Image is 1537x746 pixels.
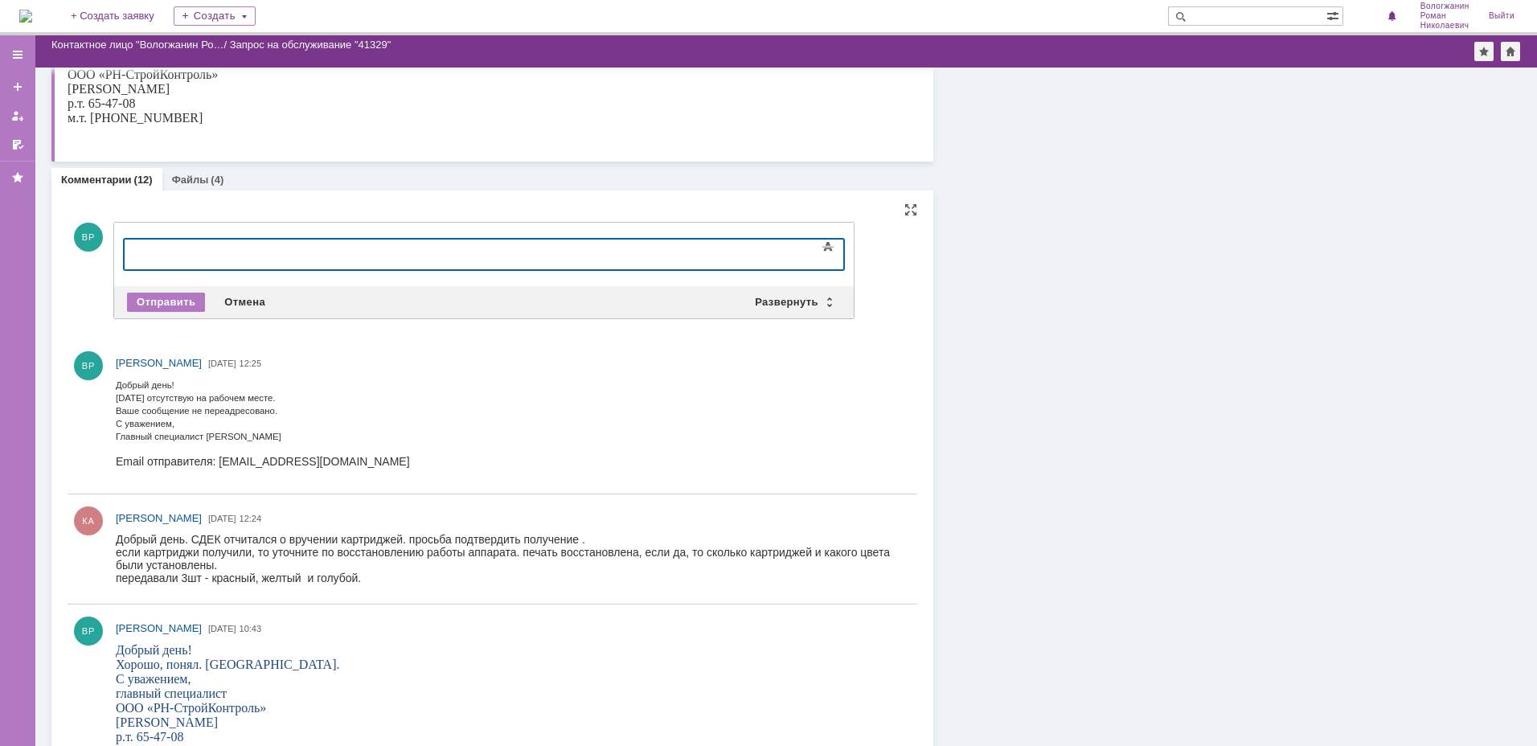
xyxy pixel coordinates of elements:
[208,624,236,633] span: [DATE]
[51,39,230,51] div: /
[174,6,256,26] div: Создать
[1420,2,1469,11] span: Вологжанин
[116,355,202,371] a: [PERSON_NAME]
[1420,21,1469,31] span: Николаевич
[230,39,391,51] div: Запрос на обслуживание "41329"
[116,357,202,369] span: [PERSON_NAME]
[134,174,153,186] div: (12)
[172,174,209,186] a: Файлы
[1501,42,1520,61] div: Сделать домашней страницей
[240,514,262,523] span: 12:24
[16,503,262,514] span: Email отправителя: [EMAIL_ADDRESS][DOMAIN_NAME]
[5,103,31,129] a: Мои заявки
[19,10,32,23] a: Перейти на домашнюю страницу
[818,237,838,256] span: Показать панель инструментов
[19,10,32,23] img: logo
[363,14,724,286] img: download
[5,132,31,158] a: Мои согласования
[904,203,917,216] div: На всю страницу
[116,512,202,524] span: [PERSON_NAME]
[1474,42,1494,61] div: Добавить в избранное
[211,174,223,186] div: (4)
[116,622,202,634] span: [PERSON_NAME]
[5,74,31,100] a: Создать заявку
[208,514,236,523] span: [DATE]
[74,223,103,252] span: ВР
[16,243,262,254] span: Email отправителя: [EMAIL_ADDRESS][DOMAIN_NAME]
[61,174,132,186] a: Комментарии
[240,359,262,368] span: 12:25
[16,600,268,611] span: Email отправителя: [EMAIL_ADDRESS][DOMAIN_NAME]
[1420,11,1469,21] span: Роман
[1326,7,1342,23] span: Расширенный поиск
[51,39,223,51] a: Контактное лицо "Вологжанин Ро…
[208,359,236,368] span: [DATE]
[240,624,262,633] span: 10:43
[116,621,202,637] a: [PERSON_NAME]
[116,510,202,527] a: [PERSON_NAME]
